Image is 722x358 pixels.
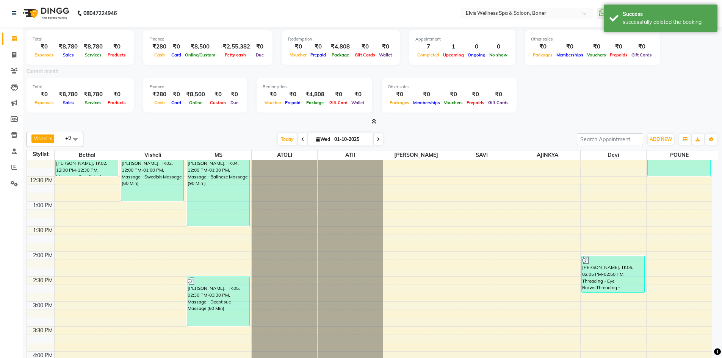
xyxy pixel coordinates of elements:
[349,90,366,99] div: ₹0
[33,42,56,51] div: ₹0
[152,52,167,58] span: Cash
[327,90,349,99] div: ₹0
[31,227,54,234] div: 1:30 PM
[608,42,630,51] div: ₹0
[149,84,241,90] div: Finance
[229,100,240,105] span: Due
[33,90,56,99] div: ₹0
[554,52,585,58] span: Memberships
[186,150,252,160] span: MS
[149,36,266,42] div: Finance
[27,150,54,158] div: Stylist
[169,100,183,105] span: Card
[187,152,249,226] div: [PERSON_NAME], TK04, 12:00 PM-01:30 PM, Massage - Balinese Massage (90 Min )
[650,136,672,142] span: ADD NEW
[208,100,228,105] span: Custom
[441,42,466,51] div: 1
[415,36,509,42] div: Appointment
[415,42,441,51] div: 7
[349,100,366,105] span: Wallet
[183,52,217,58] span: Online/Custom
[81,90,106,99] div: ₹8,780
[106,90,128,99] div: ₹0
[442,90,465,99] div: ₹0
[56,152,118,176] div: [PERSON_NAME], TK02, 12:00 PM-12:30 PM, Massage - Swedish Massage (60 Min)
[332,134,370,145] input: 2025-10-01
[33,36,128,42] div: Total
[487,52,509,58] span: No show
[486,90,511,99] div: ₹0
[554,42,585,51] div: ₹0
[288,36,394,42] div: Redemption
[33,84,128,90] div: Total
[411,100,442,105] span: Memberships
[377,52,394,58] span: Wallet
[217,42,253,51] div: -₹2,55,382
[254,52,266,58] span: Due
[304,100,326,105] span: Package
[27,68,58,75] label: Current month
[466,42,487,51] div: 0
[83,3,117,24] b: 08047224946
[83,52,103,58] span: Services
[169,90,183,99] div: ₹0
[531,36,654,42] div: Other sales
[33,100,56,105] span: Expenses
[183,90,208,99] div: ₹8,500
[223,52,248,58] span: Petty cash
[263,84,366,90] div: Redemption
[187,277,249,326] div: [PERSON_NAME]., TK05, 02:30 PM-03:30 PM, Massage - Deeptisue Massage (60 Min)
[328,42,353,51] div: ₹4,808
[630,42,654,51] div: ₹0
[31,302,54,310] div: 3:00 PM
[31,202,54,209] div: 1:00 PM
[19,3,71,24] img: logo
[515,150,581,160] span: AJINKYA
[623,18,712,26] div: successfully deleted the booking
[585,42,608,51] div: ₹0
[149,42,169,51] div: ₹280
[465,90,486,99] div: ₹0
[253,42,266,51] div: ₹0
[647,150,712,160] span: POUNE
[263,90,283,99] div: ₹0
[327,100,349,105] span: Gift Card
[388,84,511,90] div: Other sales
[228,90,241,99] div: ₹0
[149,90,169,99] div: ₹280
[65,135,77,141] span: +9
[486,100,511,105] span: Gift Cards
[411,90,442,99] div: ₹0
[581,150,646,160] span: Devi
[34,135,49,141] span: Visheli
[577,133,643,145] input: Search Appointment
[31,327,54,335] div: 3:30 PM
[33,52,56,58] span: Expenses
[81,42,106,51] div: ₹8,780
[353,52,377,58] span: Gift Cards
[608,52,630,58] span: Prepaids
[531,52,554,58] span: Packages
[169,42,183,51] div: ₹0
[630,52,654,58] span: Gift Cards
[49,135,52,141] a: x
[388,90,411,99] div: ₹0
[466,52,487,58] span: Ongoing
[278,133,297,145] span: Today
[121,152,183,201] div: [PERSON_NAME], TK02, 12:00 PM-01:00 PM, Massage - Swedish Massage (60 Min)
[56,42,81,51] div: ₹8,780
[582,256,644,292] div: [PERSON_NAME], TK06, 02:05 PM-02:50 PM, Threading - Eye Brows,Threading - Forehead,Threading - Up...
[449,150,515,160] span: SAVI
[465,100,486,105] span: Prepaids
[415,52,441,58] span: Completed
[623,10,712,18] div: Success
[288,52,309,58] span: Voucher
[318,150,383,160] span: ATII
[283,100,302,105] span: Prepaid
[388,100,411,105] span: Packages
[383,150,449,160] span: [PERSON_NAME]
[169,52,183,58] span: Card
[120,150,186,160] span: Visheli
[531,42,554,51] div: ₹0
[585,52,608,58] span: Vouchers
